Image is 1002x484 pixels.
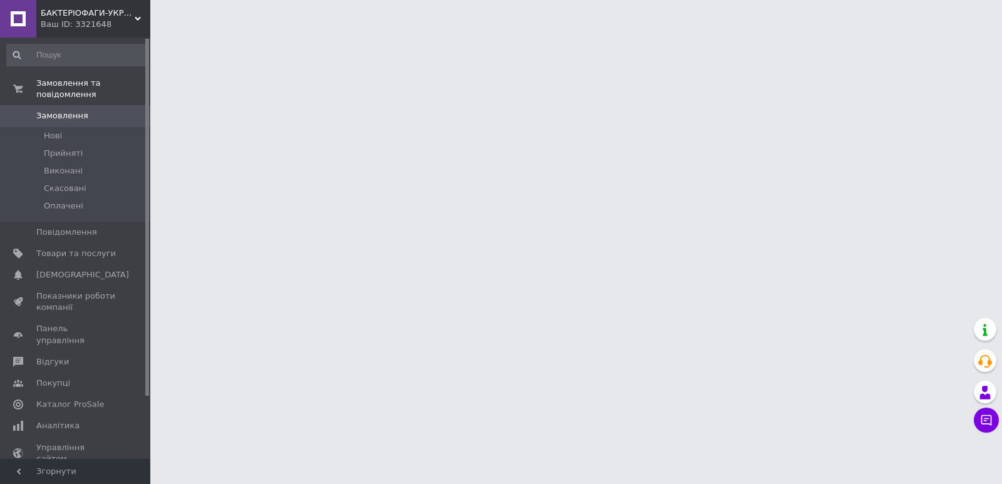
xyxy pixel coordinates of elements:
button: Чат з покупцем [974,408,999,433]
span: Замовлення [36,110,88,121]
span: Товари та послуги [36,248,116,259]
span: Відгуки [36,356,69,368]
span: Замовлення та повідомлення [36,78,150,100]
span: Покупці [36,378,70,389]
span: БАКТЕРІОФАГИ-УКРАЇНА (ТОВ "АПТЕКА.194") [41,8,135,19]
span: Каталог ProSale [36,399,104,410]
span: Скасовані [44,183,86,194]
span: Виконані [44,165,83,177]
div: Ваш ID: 3321648 [41,19,150,30]
span: Показники роботи компанії [36,291,116,313]
span: Панель управління [36,323,116,346]
span: Повідомлення [36,227,97,238]
span: Оплачені [44,200,83,212]
input: Пошук [6,44,148,66]
span: Аналітика [36,420,80,431]
span: Прийняті [44,148,83,159]
span: Нові [44,130,62,142]
span: [DEMOGRAPHIC_DATA] [36,269,129,281]
span: Управління сайтом [36,442,116,465]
